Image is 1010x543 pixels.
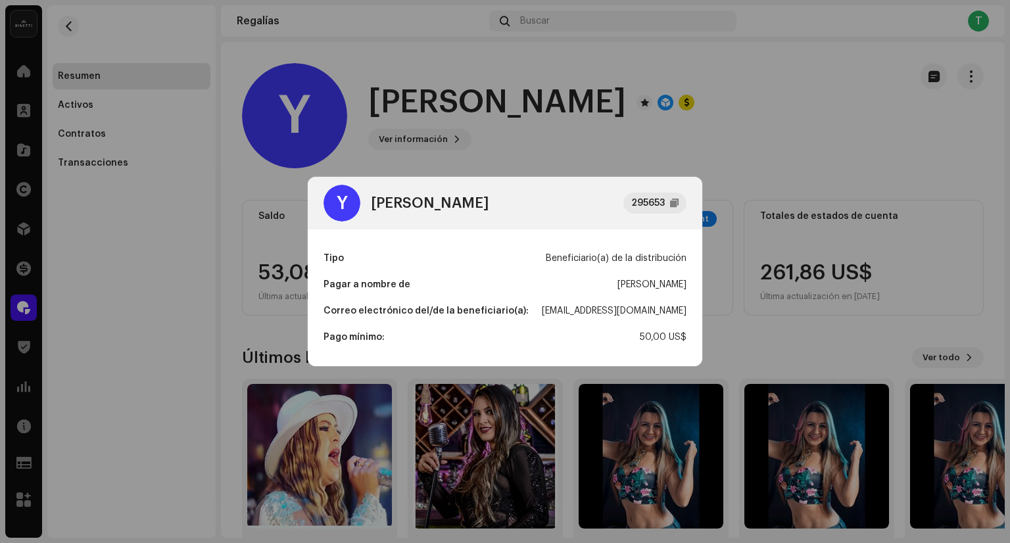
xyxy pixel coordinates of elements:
[324,271,410,298] div: Pagar a nombre de
[631,195,665,211] div: 295653
[324,185,360,222] div: Y
[542,298,686,324] div: [EMAIL_ADDRESS][DOMAIN_NAME]
[371,195,489,211] div: [PERSON_NAME]
[546,245,686,271] div: Beneficiario(a) de la distribución
[324,245,344,271] div: Tipo
[324,298,529,324] div: Correo electrónico del/de la beneficiario(a):
[324,324,385,350] div: Pago mínimo:
[617,271,686,298] div: [PERSON_NAME]
[640,324,686,350] div: 50,00 US$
